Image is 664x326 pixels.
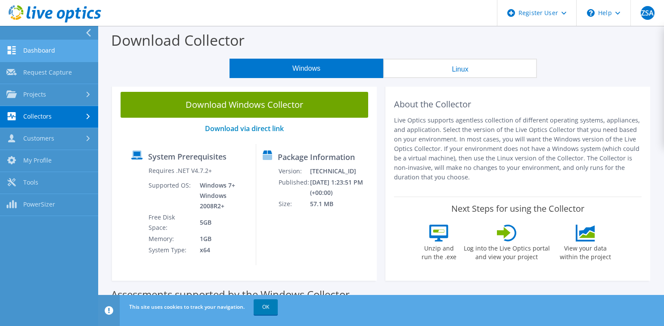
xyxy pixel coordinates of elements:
td: [DATE] 1:23:51 PM (+00:00) [310,177,373,198]
label: Unzip and run the .exe [419,241,459,261]
label: System Prerequisites [148,152,227,161]
td: 57.1 MB [310,198,373,210]
td: Size: [278,198,310,210]
span: This site uses cookies to track your navigation. [129,303,245,310]
button: Windows [230,59,383,78]
td: Version: [278,166,310,177]
button: Linux [383,59,537,78]
td: Supported OS: [148,180,193,212]
span: ZSA [641,6,655,20]
td: x64 [193,244,249,256]
svg: \n [587,9,595,17]
td: Windows 7+ Windows 2008R2+ [193,180,249,212]
td: Free Disk Space: [148,212,193,233]
a: OK [254,299,278,315]
label: Next Steps for using the Collector [451,204,584,214]
td: Published: [278,177,310,198]
td: [TECHNICAL_ID] [310,166,373,177]
h2: About the Collector [394,99,642,110]
a: Download via direct link [205,124,284,133]
p: Live Optics supports agentless collection of different operating systems, appliances, and applica... [394,116,642,182]
td: Memory: [148,233,193,244]
td: System Type: [148,244,193,256]
label: Requires .NET V4.7.2+ [149,166,212,175]
label: Log into the Live Optics portal and view your project [463,241,550,261]
label: Download Collector [111,30,245,50]
a: Download Windows Collector [121,92,368,118]
label: View your data within the project [555,241,617,261]
label: Assessments supported by the Windows Collector [111,290,350,299]
td: 1GB [193,233,249,244]
label: Package Information [278,153,355,161]
td: 5GB [193,212,249,233]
